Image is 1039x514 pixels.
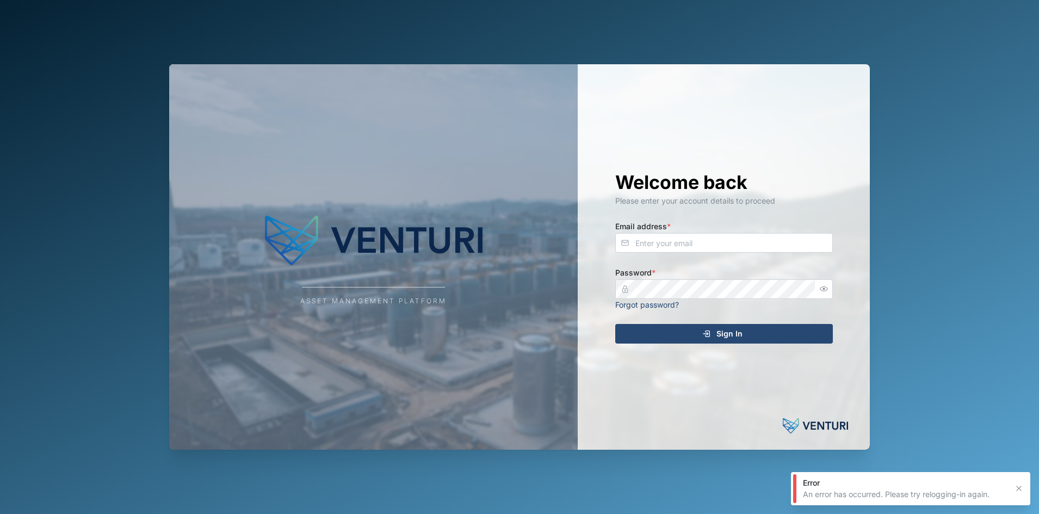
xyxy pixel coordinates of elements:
[615,195,833,207] div: Please enter your account details to proceed
[803,478,1007,488] div: Error
[716,325,743,343] span: Sign In
[615,233,833,253] input: Enter your email
[265,207,483,273] img: Company Logo
[803,489,1007,500] div: An error has occurred. Please try relogging-in again.
[615,221,671,232] label: Email address
[615,324,833,344] button: Sign In
[615,267,655,279] label: Password
[615,300,679,309] a: Forgot password?
[615,170,833,194] h1: Welcome back
[300,296,447,307] div: Asset Management Platform
[783,415,848,437] img: Powered by: Venturi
